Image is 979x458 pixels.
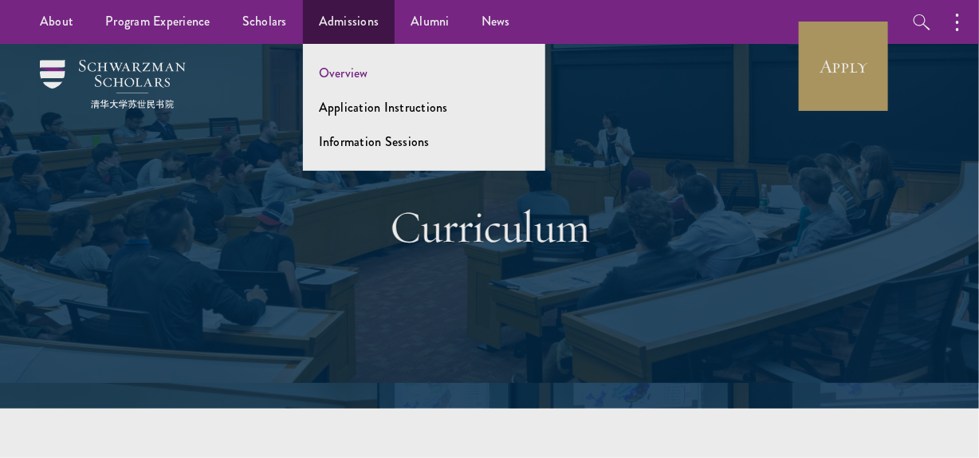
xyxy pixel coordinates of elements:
img: Schwarzman Scholars [40,60,186,109]
h1: Curriculum [214,199,765,255]
a: Apply [799,22,888,111]
a: Information Sessions [319,132,430,151]
a: Overview [319,64,368,82]
a: Application Instructions [319,98,448,116]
